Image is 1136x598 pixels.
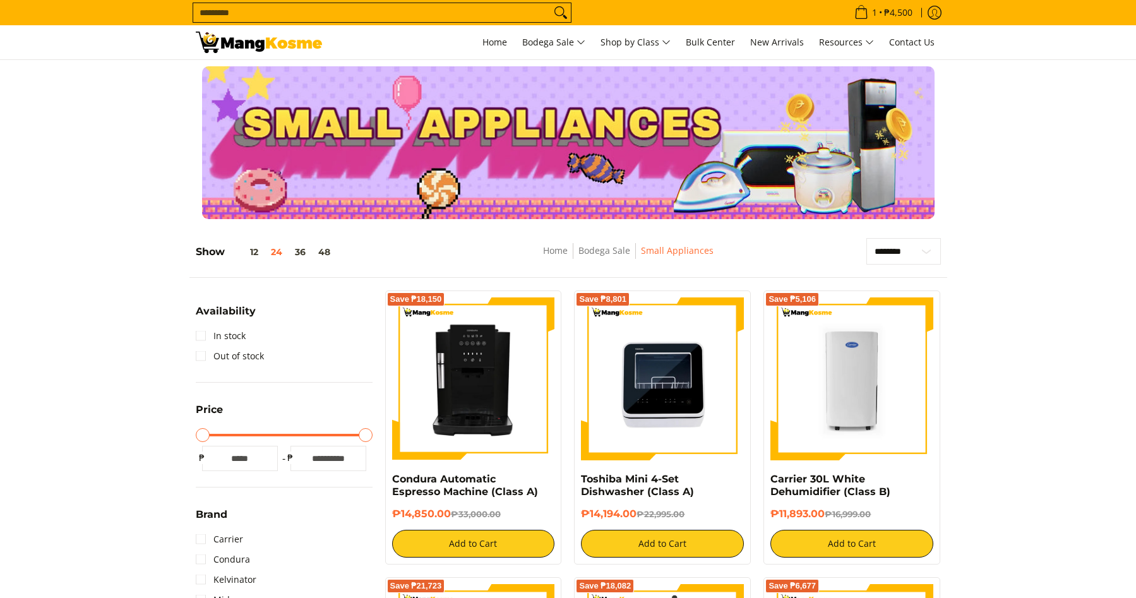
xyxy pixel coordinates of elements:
img: Small Appliances l Mang Kosme: Home Appliances Warehouse Sale [196,32,322,53]
a: Condura Automatic Espresso Machine (Class A) [392,473,538,498]
span: • [851,6,916,20]
button: Search [551,3,571,22]
span: Save ₱5,106 [768,296,816,303]
button: 24 [265,247,289,257]
button: Add to Cart [770,530,933,558]
span: Bulk Center [686,36,735,48]
summary: Open [196,405,223,424]
a: Toshiba Mini 4-Set Dishwasher (Class A) [581,473,694,498]
nav: Breadcrumbs [451,243,806,272]
span: ₱ [284,451,297,464]
img: Toshiba Mini 4-Set Dishwasher (Class A) [581,297,744,460]
span: New Arrivals [750,36,804,48]
button: 12 [225,247,265,257]
a: Kelvinator [196,570,256,590]
nav: Main Menu [335,25,941,59]
a: Bodega Sale [578,244,630,256]
del: ₱22,995.00 [637,509,685,519]
h5: Show [196,246,337,258]
span: ₱ [196,451,208,464]
h6: ₱11,893.00 [770,508,933,520]
del: ₱33,000.00 [451,509,501,519]
span: Save ₱8,801 [579,296,626,303]
img: Condura Automatic Espresso Machine (Class A) [392,297,555,460]
span: Price [196,405,223,415]
span: Save ₱21,723 [390,582,442,590]
span: Resources [819,35,874,51]
span: Shop by Class [601,35,671,51]
span: Availability [196,306,256,316]
span: Bodega Sale [522,35,585,51]
a: Condura [196,549,250,570]
a: Home [476,25,513,59]
a: Resources [813,25,880,59]
button: Add to Cart [392,530,555,558]
img: carrier-30-liter-dehumidier-premium-full-view-mang-kosme [770,297,933,460]
span: ₱4,500 [882,8,914,17]
a: Contact Us [883,25,941,59]
span: Contact Us [889,36,935,48]
summary: Open [196,510,227,529]
span: Save ₱18,082 [579,582,631,590]
a: New Arrivals [744,25,810,59]
a: Home [543,244,568,256]
del: ₱16,999.00 [825,509,871,519]
span: Save ₱18,150 [390,296,442,303]
span: Save ₱6,677 [768,582,816,590]
a: Carrier 30L White Dehumidifier (Class B) [770,473,890,498]
span: 1 [870,8,879,17]
button: 48 [312,247,337,257]
summary: Open [196,306,256,326]
a: Bulk Center [679,25,741,59]
h6: ₱14,194.00 [581,508,744,520]
span: Brand [196,510,227,520]
a: Shop by Class [594,25,677,59]
button: Add to Cart [581,530,744,558]
span: Home [482,36,507,48]
button: 36 [289,247,312,257]
h6: ₱14,850.00 [392,508,555,520]
a: Small Appliances [641,244,714,256]
a: Bodega Sale [516,25,592,59]
a: In stock [196,326,246,346]
a: Carrier [196,529,243,549]
a: Out of stock [196,346,264,366]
